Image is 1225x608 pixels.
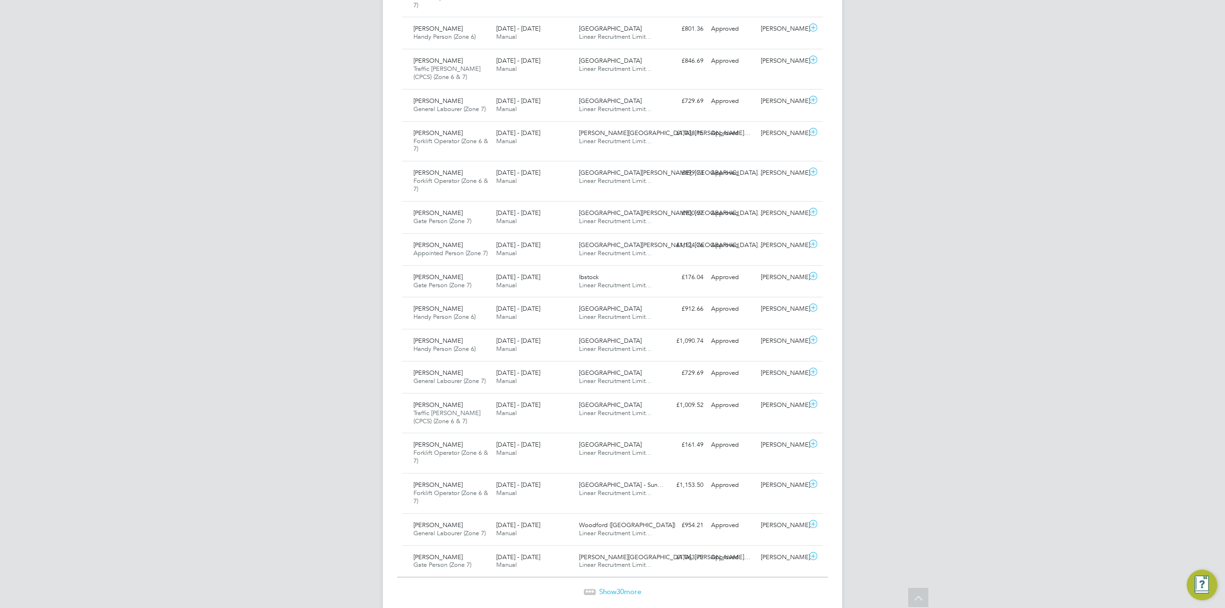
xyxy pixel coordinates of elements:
[757,165,807,181] div: [PERSON_NAME]
[579,553,750,561] span: [PERSON_NAME][GEOGRAPHIC_DATA], [PERSON_NAME]…
[757,270,807,285] div: [PERSON_NAME]
[1187,570,1217,600] button: Engage Resource Center
[496,481,540,489] span: [DATE] - [DATE]
[707,397,757,413] div: Approved
[657,437,707,453] div: £161.49
[496,177,517,185] span: Manual
[496,521,540,529] span: [DATE] - [DATE]
[413,129,463,137] span: [PERSON_NAME]
[707,125,757,141] div: Approved
[496,449,517,457] span: Manual
[496,56,540,65] span: [DATE] - [DATE]
[707,165,757,181] div: Approved
[657,477,707,493] div: £1,153.50
[757,437,807,453] div: [PERSON_NAME]
[496,401,540,409] span: [DATE] - [DATE]
[496,529,517,537] span: Manual
[757,301,807,317] div: [PERSON_NAME]
[707,53,757,69] div: Approved
[496,440,540,449] span: [DATE] - [DATE]
[657,301,707,317] div: £912.66
[707,237,757,253] div: Approved
[413,489,488,505] span: Forklift Operator (Zone 6 & 7)
[496,137,517,145] span: Manual
[579,369,642,377] span: [GEOGRAPHIC_DATA]
[579,105,652,113] span: Linear Recruitment Limit…
[496,281,517,289] span: Manual
[757,477,807,493] div: [PERSON_NAME]
[413,56,463,65] span: [PERSON_NAME]
[413,369,463,377] span: [PERSON_NAME]
[579,409,652,417] span: Linear Recruitment Limit…
[579,561,652,569] span: Linear Recruitment Limit…
[757,365,807,381] div: [PERSON_NAME]
[757,237,807,253] div: [PERSON_NAME]
[657,397,707,413] div: £1,009.52
[657,550,707,565] div: £1,063.79
[496,241,540,249] span: [DATE] - [DATE]
[657,333,707,349] div: £1,090.74
[496,24,540,33] span: [DATE] - [DATE]
[757,21,807,37] div: [PERSON_NAME]
[413,273,463,281] span: [PERSON_NAME]
[413,401,463,409] span: [PERSON_NAME]
[413,409,480,425] span: Traffic [PERSON_NAME] (CPCS) (Zone 6 & 7)
[599,587,641,596] span: Show more
[707,21,757,37] div: Approved
[496,345,517,353] span: Manual
[413,521,463,529] span: [PERSON_NAME]
[657,237,707,253] div: £1,124.76
[579,249,652,257] span: Linear Recruitment Limit…
[496,337,540,345] span: [DATE] - [DATE]
[657,125,707,141] div: £1,038.15
[496,553,540,561] span: [DATE] - [DATE]
[496,65,517,73] span: Manual
[413,65,480,81] span: Traffic [PERSON_NAME] (CPCS) (Zone 6 & 7)
[579,345,652,353] span: Linear Recruitment Limit…
[413,217,471,225] span: Gate Person (Zone 7)
[707,205,757,221] div: Approved
[707,550,757,565] div: Approved
[496,561,517,569] span: Manual
[413,529,486,537] span: General Labourer (Zone 7)
[413,249,488,257] span: Appointed Person (Zone 7)
[757,205,807,221] div: [PERSON_NAME]
[657,270,707,285] div: £176.04
[707,477,757,493] div: Approved
[707,365,757,381] div: Approved
[657,205,707,221] div: £900.97
[496,304,540,313] span: [DATE] - [DATE]
[413,105,486,113] span: General Labourer (Zone 7)
[496,33,517,41] span: Manual
[413,377,486,385] span: General Labourer (Zone 7)
[496,209,540,217] span: [DATE] - [DATE]
[496,377,517,385] span: Manual
[579,65,652,73] span: Linear Recruitment Limit…
[579,56,642,65] span: [GEOGRAPHIC_DATA]
[496,369,540,377] span: [DATE] - [DATE]
[757,53,807,69] div: [PERSON_NAME]
[579,313,652,321] span: Linear Recruitment Limit…
[496,105,517,113] span: Manual
[757,125,807,141] div: [PERSON_NAME]
[579,489,652,497] span: Linear Recruitment Limit…
[757,550,807,565] div: [PERSON_NAME]
[413,24,463,33] span: [PERSON_NAME]
[579,529,652,537] span: Linear Recruitment Limit…
[579,521,675,529] span: Woodford ([GEOGRAPHIC_DATA])
[757,518,807,533] div: [PERSON_NAME]
[413,209,463,217] span: [PERSON_NAME]
[496,217,517,225] span: Manual
[579,97,642,105] span: [GEOGRAPHIC_DATA]
[496,313,517,321] span: Manual
[657,365,707,381] div: £729.69
[579,177,652,185] span: Linear Recruitment Limit…
[579,273,599,281] span: Ibstock
[757,93,807,109] div: [PERSON_NAME]
[496,129,540,137] span: [DATE] - [DATE]
[413,97,463,105] span: [PERSON_NAME]
[757,397,807,413] div: [PERSON_NAME]
[413,337,463,345] span: [PERSON_NAME]
[413,241,463,249] span: [PERSON_NAME]
[579,449,652,457] span: Linear Recruitment Limit…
